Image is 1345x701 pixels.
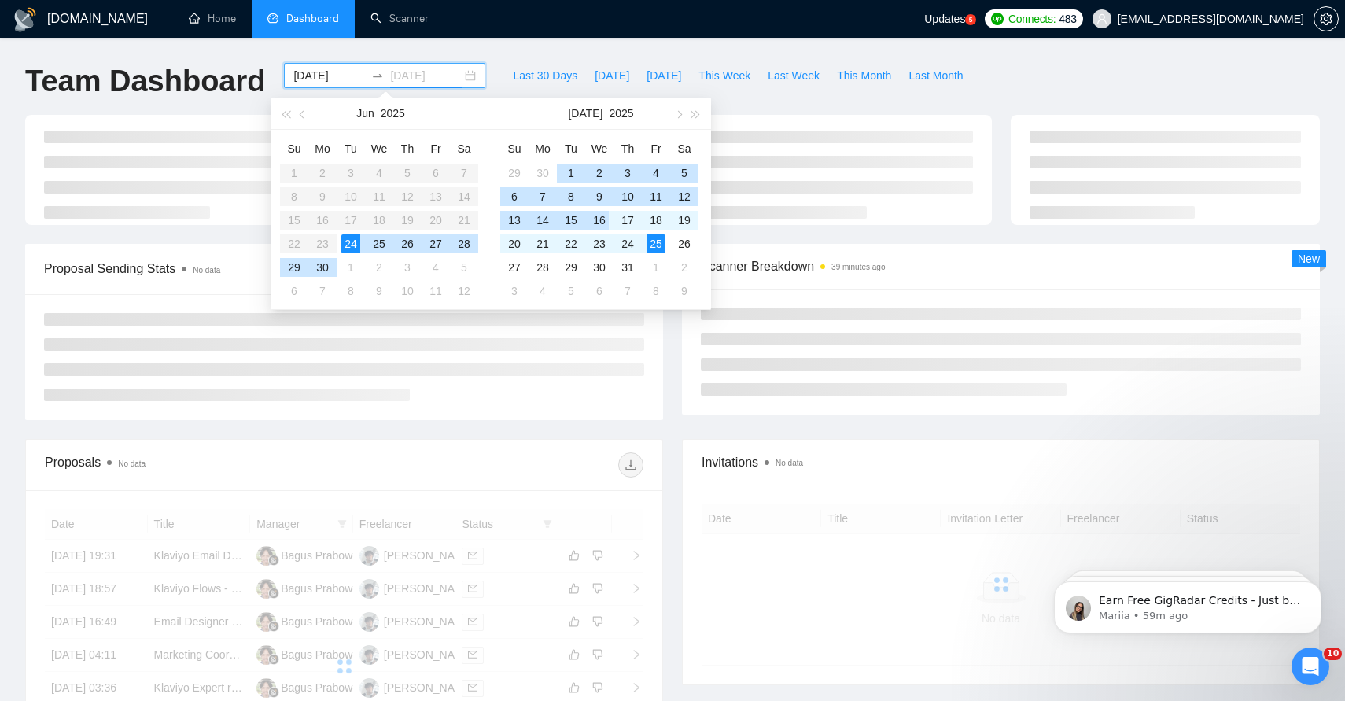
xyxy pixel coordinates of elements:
td: 2025-07-24 [614,232,642,256]
div: 4 [533,282,552,301]
a: 5 [965,14,976,25]
th: Su [280,136,308,161]
span: Updates [924,13,965,25]
span: 483 [1059,10,1076,28]
button: setting [1314,6,1339,31]
span: setting [1314,13,1338,25]
td: 2025-07-04 [642,161,670,185]
button: This Month [828,63,900,88]
td: 2025-06-27 [422,232,450,256]
td: 2025-07-05 [670,161,698,185]
div: 24 [618,234,637,253]
time: 39 minutes ago [831,263,885,271]
td: 2025-07-15 [557,208,585,232]
td: 2025-08-08 [642,279,670,303]
div: 6 [590,282,609,301]
td: 2025-07-10 [614,185,642,208]
td: 2025-06-30 [308,256,337,279]
span: No data [118,459,146,468]
span: swap-right [371,69,384,82]
td: 2025-07-08 [557,185,585,208]
button: 2025 [381,98,405,129]
th: We [585,136,614,161]
div: 5 [455,258,474,277]
div: 11 [426,282,445,301]
div: 1 [341,258,360,277]
img: upwork-logo.png [991,13,1004,25]
button: Last Week [759,63,828,88]
span: to [371,69,384,82]
div: 7 [618,282,637,301]
td: 2025-07-02 [365,256,393,279]
td: 2025-07-28 [529,256,557,279]
td: 2025-06-29 [500,161,529,185]
td: 2025-07-29 [557,256,585,279]
iframe: Intercom notifications message [1030,548,1345,659]
span: Last Month [908,67,963,84]
td: 2025-07-03 [393,256,422,279]
button: This Week [690,63,759,88]
div: 17 [618,211,637,230]
td: 2025-08-05 [557,279,585,303]
td: 2025-07-03 [614,161,642,185]
div: 29 [505,164,524,183]
div: 12 [455,282,474,301]
button: Last Month [900,63,971,88]
td: 2025-07-11 [642,185,670,208]
td: 2025-08-02 [670,256,698,279]
td: 2025-07-22 [557,232,585,256]
td: 2025-06-24 [337,232,365,256]
td: 2025-07-16 [585,208,614,232]
div: 2 [370,258,389,277]
td: 2025-07-07 [308,279,337,303]
span: user [1096,13,1107,24]
div: 5 [562,282,580,301]
td: 2025-07-27 [500,256,529,279]
th: Tu [557,136,585,161]
div: 11 [647,187,665,206]
input: End date [390,67,462,84]
div: 26 [675,234,694,253]
button: [DATE] [638,63,690,88]
div: 6 [505,187,524,206]
div: 8 [341,282,360,301]
div: 28 [533,258,552,277]
td: 2025-07-08 [337,279,365,303]
span: Connects: [1008,10,1056,28]
text: 5 [969,17,973,24]
div: 1 [647,258,665,277]
td: 2025-07-25 [642,232,670,256]
button: [DATE] [568,98,602,129]
div: 5 [675,164,694,183]
td: 2025-07-18 [642,208,670,232]
td: 2025-07-19 [670,208,698,232]
div: 2 [590,164,609,183]
td: 2025-07-13 [500,208,529,232]
div: 23 [590,234,609,253]
td: 2025-07-23 [585,232,614,256]
button: 2025 [609,98,633,129]
button: Jun [356,98,374,129]
div: 3 [398,258,417,277]
div: 3 [618,164,637,183]
h1: Team Dashboard [25,63,265,100]
td: 2025-07-26 [670,232,698,256]
div: 15 [562,211,580,230]
span: Invitations [702,452,1300,472]
td: 2025-07-02 [585,161,614,185]
div: 4 [647,164,665,183]
span: Scanner Breakdown [701,256,1301,276]
td: 2025-07-20 [500,232,529,256]
th: Th [393,136,422,161]
div: 27 [426,234,445,253]
td: 2025-07-05 [450,256,478,279]
div: 4 [426,258,445,277]
div: 19 [675,211,694,230]
div: 30 [590,258,609,277]
span: Last 30 Days [513,67,577,84]
div: 26 [398,234,417,253]
td: 2025-07-01 [557,161,585,185]
span: Dashboard [286,12,339,25]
